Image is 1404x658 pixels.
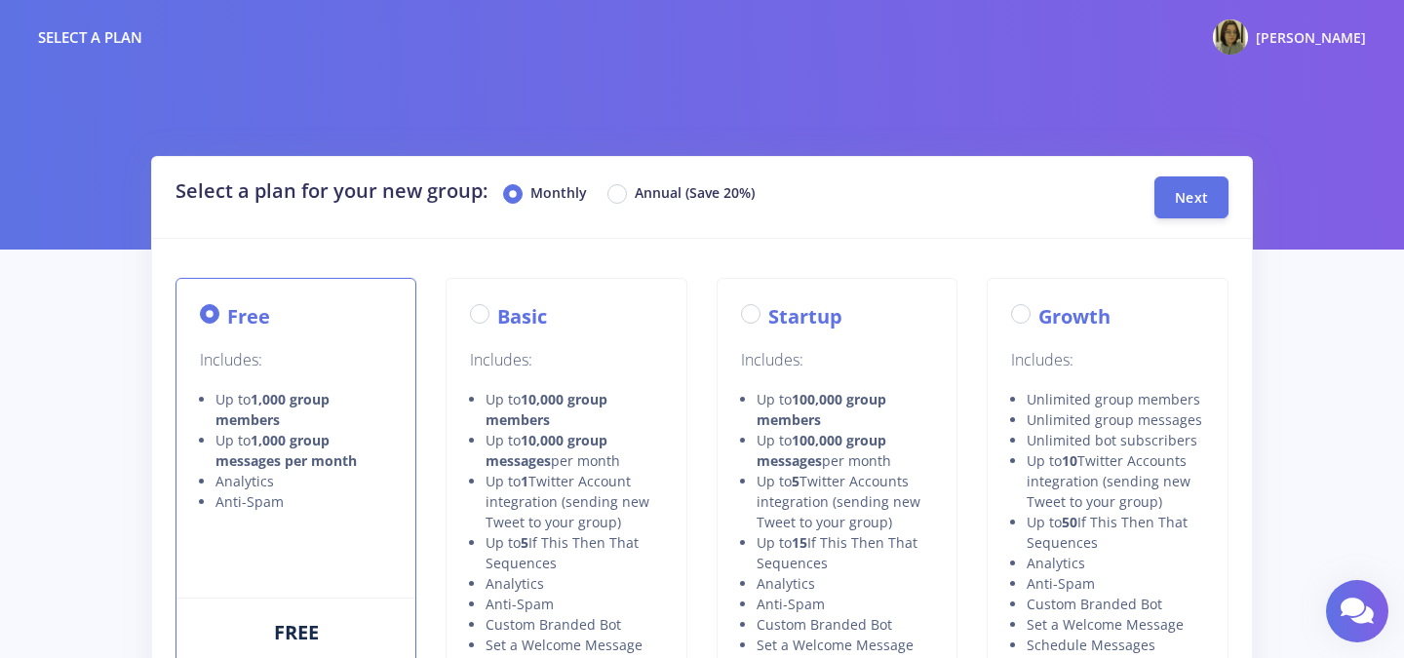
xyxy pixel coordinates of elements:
[470,347,662,373] p: Includes:
[635,182,755,206] label: Annual (Save 20%)
[768,302,842,331] label: Startup
[757,430,933,471] li: Up to per month
[757,635,933,655] li: Set a Welcome Message
[486,390,607,429] strong: 10,000 group members
[1027,553,1203,573] li: Analytics
[1213,19,1248,55] img: @itstevily Photo
[1062,513,1077,531] strong: 50
[486,430,662,471] li: Up to per month
[792,472,799,490] strong: 5
[530,182,587,206] label: Monthly
[792,533,807,552] strong: 15
[757,532,933,573] li: Up to If This Then That Sequences
[274,619,319,645] span: FREE
[486,573,662,594] li: Analytics
[1027,573,1203,594] li: Anti-Spam
[1027,389,1203,409] li: Unlimited group members
[741,347,933,373] p: Includes:
[1027,635,1203,655] li: Schedule Messages
[757,471,933,532] li: Up to Twitter Accounts integration (sending new Tweet to your group)
[1027,450,1203,512] li: Up to Twitter Accounts integration (sending new Tweet to your group)
[757,594,933,614] li: Anti-Spam
[227,302,270,331] label: Free
[1027,594,1203,614] li: Custom Branded Bot
[486,471,662,532] li: Up to Twitter Account integration (sending new Tweet to your group)
[757,573,933,594] li: Analytics
[521,472,528,490] strong: 1
[215,390,330,429] strong: 1,000 group members
[497,302,547,331] label: Basic
[486,532,662,573] li: Up to If This Then That Sequences
[1038,302,1111,331] label: Growth
[486,614,662,635] li: Custom Branded Bot
[215,389,392,430] li: Up to
[200,347,392,373] p: Includes:
[486,635,662,655] li: Set a Welcome Message
[1027,409,1203,430] li: Unlimited group messages
[175,176,1138,206] h2: Select a plan for your new group:
[757,389,933,430] li: Up to
[215,430,392,471] li: Up to
[757,431,886,470] strong: 100,000 group messages
[1027,614,1203,635] li: Set a Welcome Message
[757,614,933,635] li: Custom Branded Bot
[215,431,357,470] strong: 1,000 group messages per month
[1197,16,1366,58] a: @itstevily Photo [PERSON_NAME]
[1062,451,1077,470] strong: 10
[38,26,142,49] div: Select a plan
[1256,28,1366,47] span: [PERSON_NAME]
[1011,347,1203,373] p: Includes:
[486,389,662,430] li: Up to
[1154,176,1228,218] button: Next
[215,471,392,491] li: Analytics
[521,533,528,552] strong: 5
[1027,512,1203,553] li: Up to If This Then That Sequences
[486,431,607,470] strong: 10,000 group messages
[1175,188,1208,207] span: Next
[1027,430,1203,450] li: Unlimited bot subscribers
[486,594,662,614] li: Anti-Spam
[215,491,392,512] li: Anti-Spam
[757,390,886,429] strong: 100,000 group members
